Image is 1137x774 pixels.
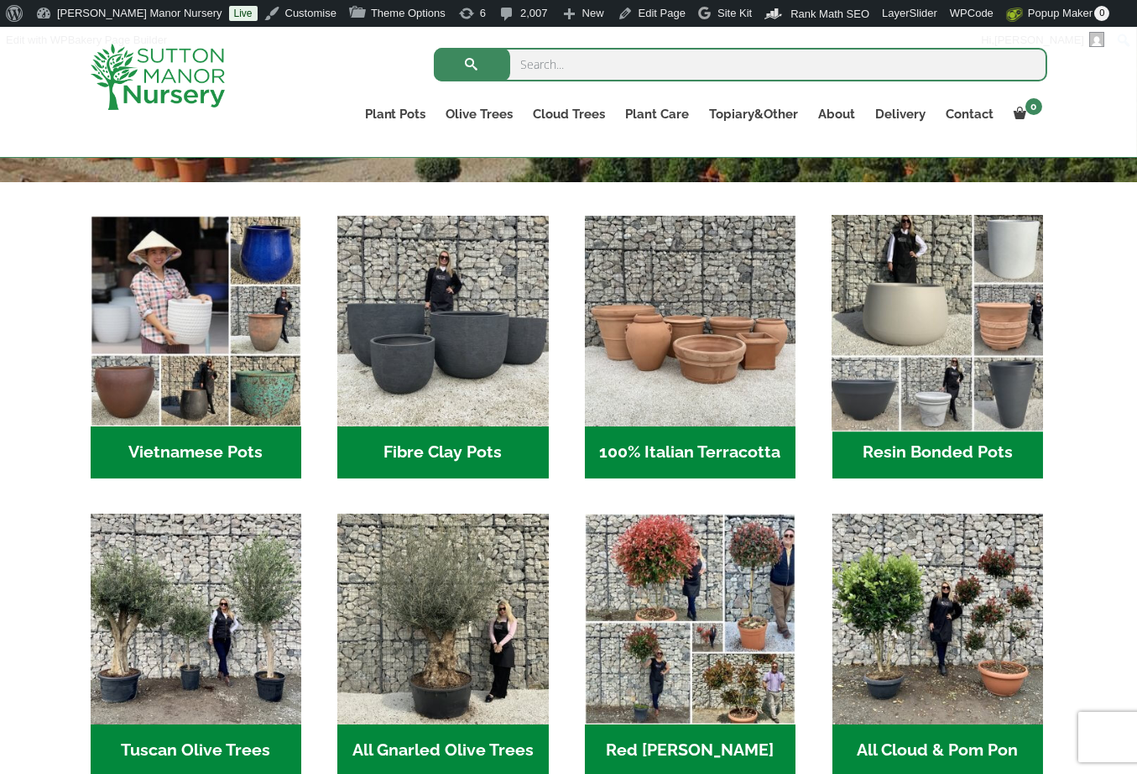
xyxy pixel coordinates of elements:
a: Contact [936,102,1004,126]
span: 0 [1094,6,1109,21]
img: Home - 5833C5B7 31D0 4C3A 8E42 DB494A1738DB [337,514,548,724]
a: About [809,102,866,126]
a: Olive Trees [436,102,524,126]
span: 0 [1025,98,1042,115]
img: Home - A124EB98 0980 45A7 B835 C04B779F7765 [832,514,1043,724]
a: Visit product category Fibre Clay Pots [337,216,548,479]
a: Delivery [866,102,936,126]
input: Search... [434,48,1047,81]
h2: Resin Bonded Pots [832,426,1043,479]
span: Rank Math SEO [790,8,869,20]
h2: Fibre Clay Pots [337,426,548,479]
img: Home - 7716AD77 15EA 4607 B135 B37375859F10 [91,514,301,724]
a: Hi, [975,27,1111,54]
a: Live [229,6,258,21]
a: Plant Care [616,102,700,126]
h2: 100% Italian Terracotta [585,426,795,479]
h2: Vietnamese Pots [91,426,301,479]
img: logo [91,44,225,110]
span: [PERSON_NAME] [994,34,1084,46]
a: 0 [1004,102,1047,126]
img: Home - 1B137C32 8D99 4B1A AA2F 25D5E514E47D 1 105 c [585,216,795,426]
a: Visit product category Resin Bonded Pots [832,216,1043,479]
a: Cloud Trees [524,102,616,126]
a: Topiary&Other [700,102,809,126]
span: Site Kit [717,7,752,19]
a: Visit product category 100% Italian Terracotta [585,216,795,479]
img: Home - 6E921A5B 9E2F 4B13 AB99 4EF601C89C59 1 105 c [91,216,301,426]
a: Visit product category Vietnamese Pots [91,216,301,479]
img: Home - F5A23A45 75B5 4929 8FB2 454246946332 [585,514,795,724]
img: Home - 67232D1B A461 444F B0F6 BDEDC2C7E10B 1 105 c [827,211,1048,432]
img: Home - 8194B7A3 2818 4562 B9DD 4EBD5DC21C71 1 105 c 1 [337,216,548,426]
a: Plant Pots [355,102,436,126]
